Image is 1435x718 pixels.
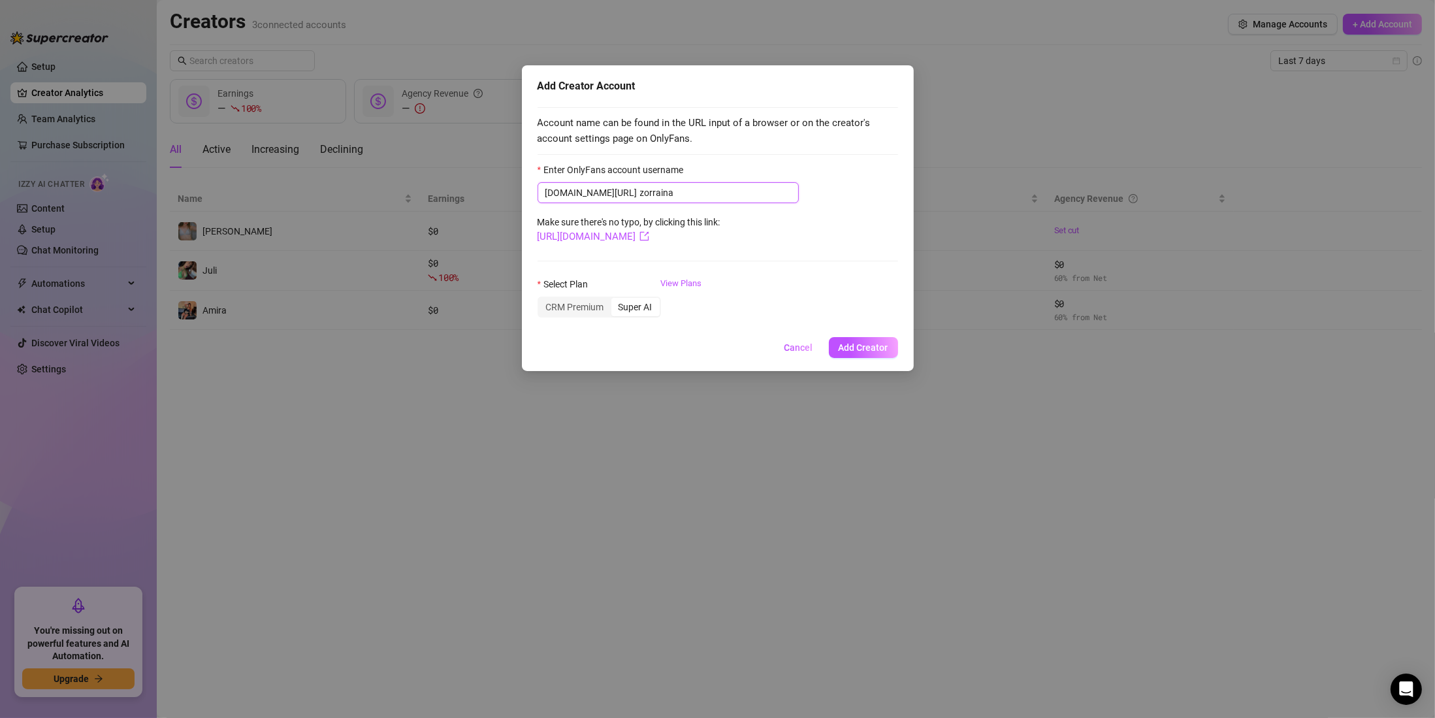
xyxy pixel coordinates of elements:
button: Cancel [774,337,824,358]
div: CRM Premium [539,298,611,316]
span: Cancel [784,342,813,353]
span: [DOMAIN_NAME][URL] [545,186,637,200]
div: Super AI [611,298,660,316]
span: export [639,231,649,241]
label: Select Plan [538,277,596,291]
span: Add Creator [839,342,888,353]
div: Open Intercom Messenger [1391,674,1422,705]
button: Add Creator [829,337,898,358]
input: Enter OnlyFans account username [640,186,791,200]
span: Make sure there's no typo, by clicking this link: [538,217,720,242]
div: segmented control [538,297,661,318]
div: Add Creator Account [538,78,898,94]
a: View Plans [661,277,702,329]
a: [URL][DOMAIN_NAME]export [538,231,649,242]
span: Account name can be found in the URL input of a browser or on the creator's account settings page... [538,116,898,146]
label: Enter OnlyFans account username [538,163,692,177]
